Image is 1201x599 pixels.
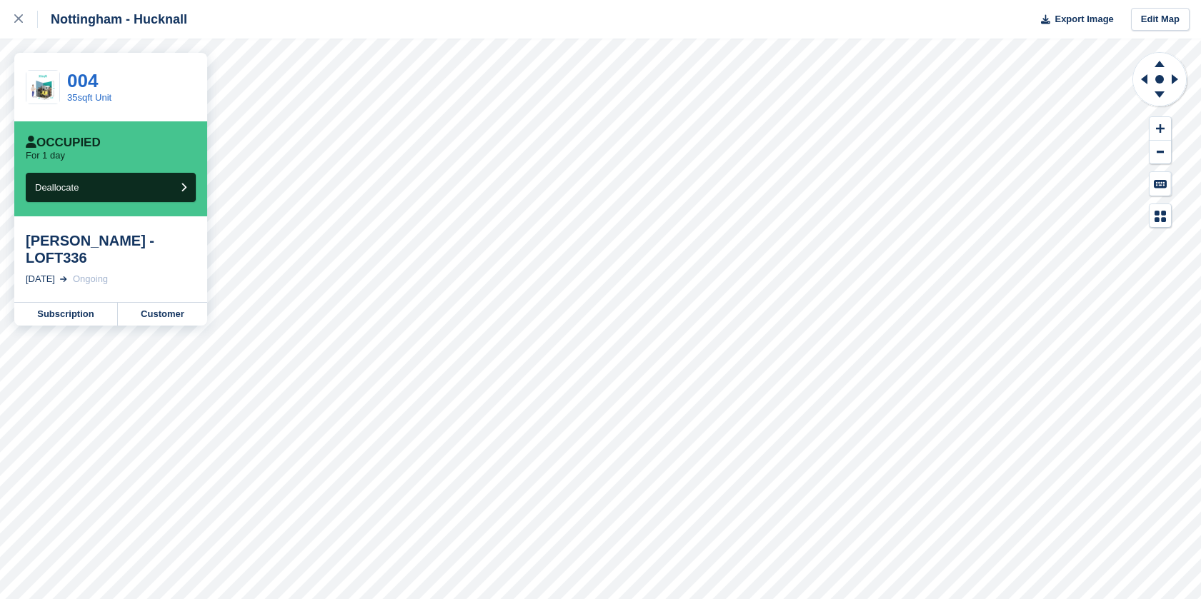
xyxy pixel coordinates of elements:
[60,276,67,282] img: arrow-right-light-icn-cde0832a797a2874e46488d9cf13f60e5c3a73dbe684e267c42b8395dfbc2abf.svg
[26,232,196,266] div: [PERSON_NAME] - LOFT336
[67,70,98,91] a: 004
[1150,172,1171,196] button: Keyboard Shortcuts
[1150,117,1171,141] button: Zoom In
[1150,141,1171,164] button: Zoom Out
[1150,204,1171,228] button: Map Legend
[26,272,55,286] div: [DATE]
[118,303,207,326] a: Customer
[67,92,111,103] a: 35sqft Unit
[38,11,187,28] div: Nottingham - Hucknall
[35,182,79,193] span: Deallocate
[1131,8,1190,31] a: Edit Map
[26,71,59,104] img: 35sqft-units.jpg
[1032,8,1114,31] button: Export Image
[73,272,108,286] div: Ongoing
[14,303,118,326] a: Subscription
[1055,12,1113,26] span: Export Image
[26,173,196,202] button: Deallocate
[26,150,65,161] p: For 1 day
[26,136,101,150] div: Occupied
